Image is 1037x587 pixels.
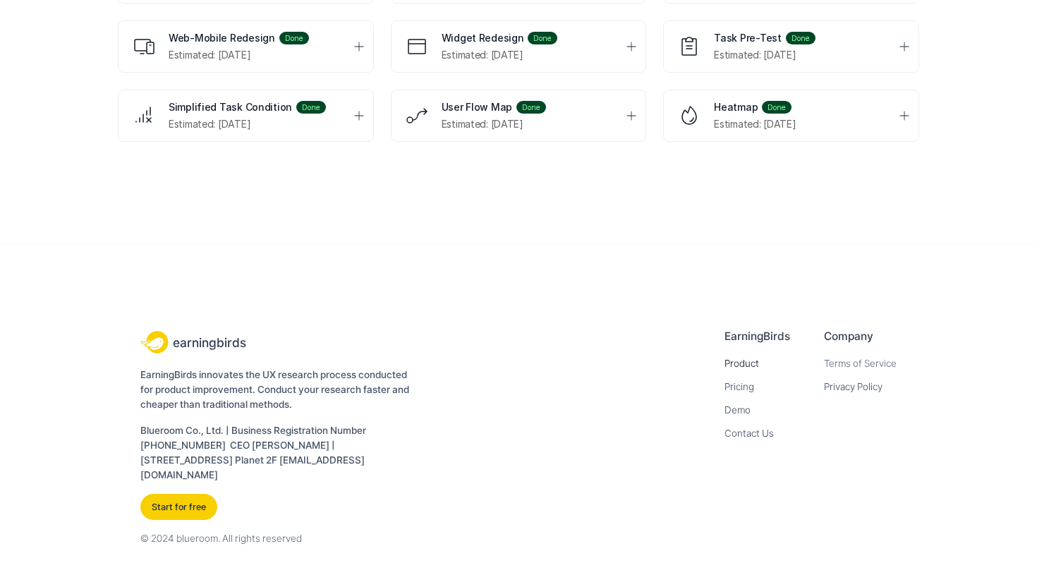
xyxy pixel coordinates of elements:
a: Demo [724,404,751,416]
h6: Done [522,104,540,111]
h6: Done [302,104,320,111]
p: Terms of Service [824,356,897,371]
h5: User Flow Map [442,100,512,114]
p: Estimated: [DATE] [714,48,796,62]
h5: Widget Redesign [442,31,524,45]
h5: Simplified Task Condition [169,100,292,114]
p: Estimated: [DATE] [714,117,796,131]
p: earningbirds [173,333,246,352]
a: Product [724,358,759,369]
p: EarningBirds [724,328,790,345]
a: Pricing [724,381,754,392]
a: Contact Us [724,428,774,439]
p: Estimated: [DATE] [169,48,250,62]
a: Start for free [140,494,217,520]
h6: Done [792,35,810,42]
p: Estimated: [DATE] [442,48,523,62]
p: Blueroom Co., Ltd. | Business Registration Number [PHONE_NUMBER] CEO [PERSON_NAME] | [STREET_ADDR... [140,423,414,483]
h5: Web-Mobile Redesign [169,31,275,45]
h5: Task Pre-Test [714,31,781,45]
p: Start for free [152,500,206,514]
a: Privacy Policy [824,381,883,392]
h6: Done [285,35,303,42]
h6: Done [533,35,552,42]
h6: Done [768,104,786,111]
p: EarningBirds innovates the UX research process conducted for product improvement. Conduct your re... [140,368,414,412]
h5: Heatmap [714,100,758,114]
p: Company [824,328,873,345]
p: Estimated: [DATE] [442,117,523,131]
p: © 2024 blueroom. All rights reserved [140,531,302,546]
p: Estimated: [DATE] [169,117,250,131]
